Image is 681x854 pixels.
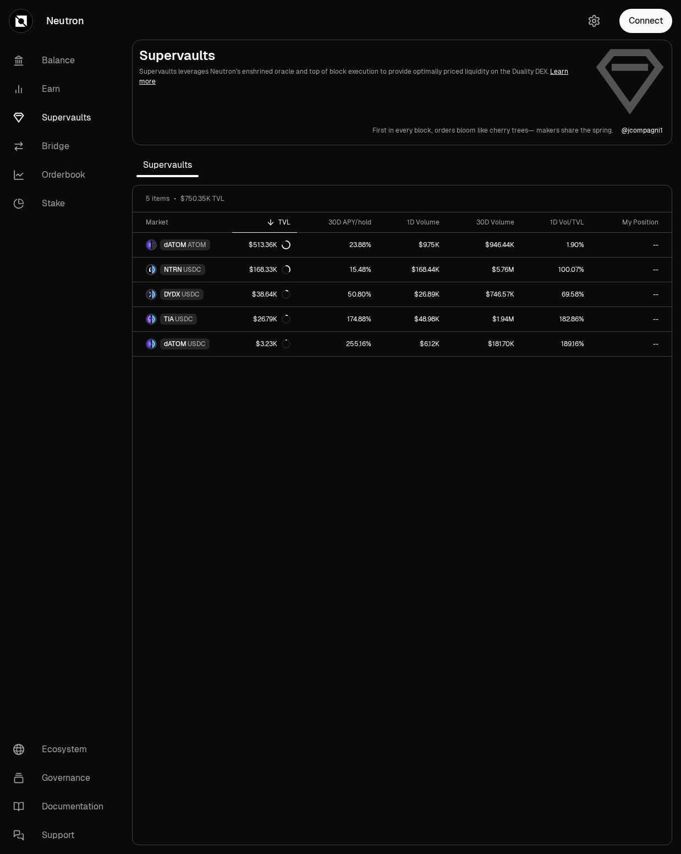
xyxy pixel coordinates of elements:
a: 69.58% [521,282,591,306]
a: TIA LogoUSDC LogoTIAUSDC [133,307,232,331]
span: USDC [183,265,201,274]
img: NTRN Logo [147,265,151,274]
div: $168.33K [249,265,290,274]
a: 15.48% [297,258,378,282]
a: -- [591,332,672,356]
div: 1D Vol/TVL [528,218,585,227]
a: 100.07% [521,258,591,282]
a: 189.16% [521,332,591,356]
p: Supervaults leverages Neutron's enshrined oracle and top of block execution to provide optimally ... [139,67,586,86]
a: First in every block,orders bloom like cherry trees—makers share the spring. [372,126,613,135]
p: orders bloom like cherry trees— [435,126,534,135]
a: $9.75K [378,233,446,257]
a: $3.23K [232,332,297,356]
a: $5.76M [446,258,521,282]
a: 50.80% [297,282,378,306]
a: -- [591,307,672,331]
a: Orderbook [4,161,119,189]
a: NTRN LogoUSDC LogoNTRNUSDC [133,258,232,282]
a: -- [591,233,672,257]
a: $746.57K [446,282,521,306]
img: TIA Logo [147,315,151,324]
span: dATOM [164,240,186,249]
a: DYDX LogoUSDC LogoDYDXUSDC [133,282,232,306]
p: First in every block, [372,126,432,135]
a: 174.88% [297,307,378,331]
div: $3.23K [256,340,290,348]
a: $26.89K [378,282,446,306]
a: Documentation [4,792,119,821]
a: Governance [4,764,119,792]
a: $26.79K [232,307,297,331]
img: USDC Logo [152,290,156,299]
a: 255.16% [297,332,378,356]
a: Balance [4,46,119,75]
a: Earn [4,75,119,103]
span: NTRN [164,265,182,274]
a: $38.64K [232,282,297,306]
a: Supervaults [4,103,119,132]
a: $168.33K [232,258,297,282]
p: makers share the spring. [536,126,613,135]
span: dATOM [164,340,186,348]
a: 1.90% [521,233,591,257]
div: $38.64K [252,290,290,299]
a: $168.44K [378,258,446,282]
img: dATOM Logo [147,240,151,249]
a: Stake [4,189,119,218]
a: Support [4,821,119,850]
span: USDC [188,340,206,348]
span: TIA [164,315,174,324]
a: $6.12K [378,332,446,356]
div: $26.79K [253,315,290,324]
a: -- [591,282,672,306]
img: USDC Logo [152,315,156,324]
img: USDC Logo [152,340,156,348]
a: $1.94M [446,307,521,331]
a: $946.44K [446,233,521,257]
div: TVL [239,218,290,227]
div: $513.36K [249,240,290,249]
p: @ jcompagni1 [622,126,663,135]
div: Market [146,218,226,227]
span: $750.35K TVL [180,194,224,203]
img: ATOM Logo [152,240,156,249]
div: My Position [597,218,658,227]
img: dATOM Logo [147,340,151,348]
img: USDC Logo [152,265,156,274]
a: Ecosystem [4,735,119,764]
div: 30D APY/hold [304,218,371,227]
button: Connect [619,9,672,33]
a: 23.88% [297,233,378,257]
span: 5 items [146,194,169,203]
span: USDC [175,315,193,324]
div: 1D Volume [385,218,440,227]
span: DYDX [164,290,180,299]
span: ATOM [188,240,206,249]
a: $48.98K [378,307,446,331]
div: 30D Volume [453,218,514,227]
a: @jcompagni1 [622,126,663,135]
a: -- [591,258,672,282]
a: 182.86% [521,307,591,331]
a: $181.70K [446,332,521,356]
a: $513.36K [232,233,297,257]
h2: Supervaults [139,47,586,64]
img: DYDX Logo [147,290,151,299]
span: Supervaults [136,154,199,176]
span: USDC [182,290,200,299]
a: dATOM LogoUSDC LogodATOMUSDC [133,332,232,356]
a: Bridge [4,132,119,161]
a: dATOM LogoATOM LogodATOMATOM [133,233,232,257]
